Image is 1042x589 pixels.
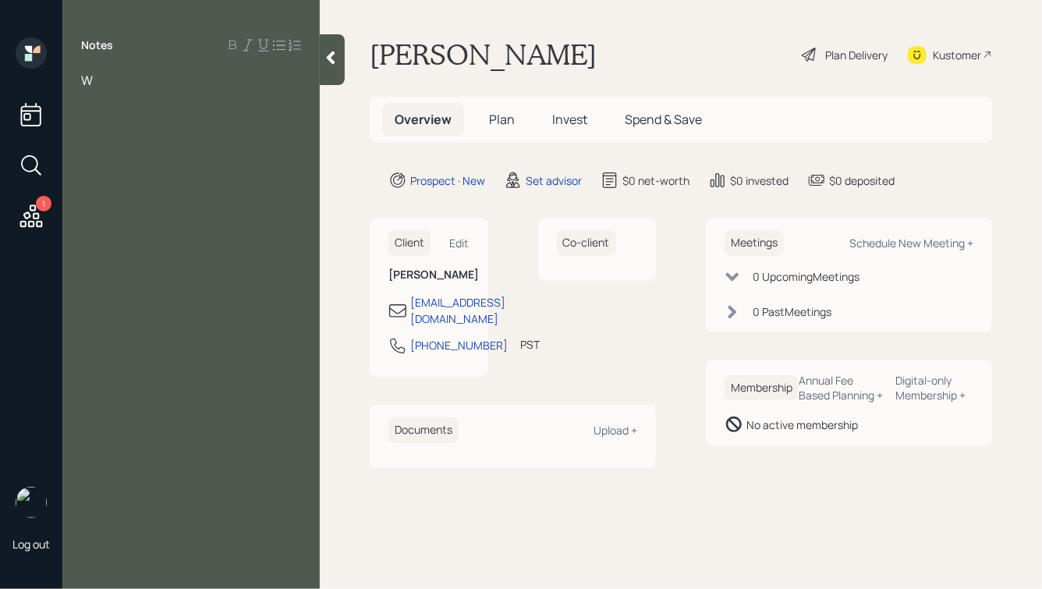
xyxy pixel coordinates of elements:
h6: [PERSON_NAME] [388,268,470,282]
div: [PHONE_NUMBER] [410,337,508,353]
span: Overview [395,111,452,128]
div: Annual Fee Based Planning + [799,373,884,403]
h6: Meetings [725,230,784,256]
div: No active membership [746,417,858,433]
div: Plan Delivery [825,47,888,63]
div: Schedule New Meeting + [849,236,973,250]
div: PST [520,336,540,353]
div: Upload + [594,423,637,438]
div: $0 deposited [829,172,895,189]
div: Kustomer [933,47,981,63]
label: Notes [81,37,113,53]
div: Digital-only Membership + [896,373,973,403]
div: 0 Past Meeting s [753,303,831,320]
div: $0 invested [730,172,789,189]
h6: Documents [388,417,459,443]
div: Edit [450,236,470,250]
div: 1 [36,196,51,211]
div: Prospect · New [410,172,485,189]
div: [EMAIL_ADDRESS][DOMAIN_NAME] [410,294,505,327]
h1: [PERSON_NAME] [370,37,597,72]
span: Invest [552,111,587,128]
span: W [81,72,93,89]
div: 0 Upcoming Meeting s [753,268,859,285]
h6: Membership [725,375,799,401]
div: Set advisor [526,172,582,189]
span: Plan [489,111,515,128]
h6: Client [388,230,431,256]
img: hunter_neumayer.jpg [16,487,47,518]
h6: Co-client [557,230,616,256]
div: $0 net-worth [622,172,689,189]
span: Spend & Save [625,111,702,128]
div: Log out [12,537,50,552]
